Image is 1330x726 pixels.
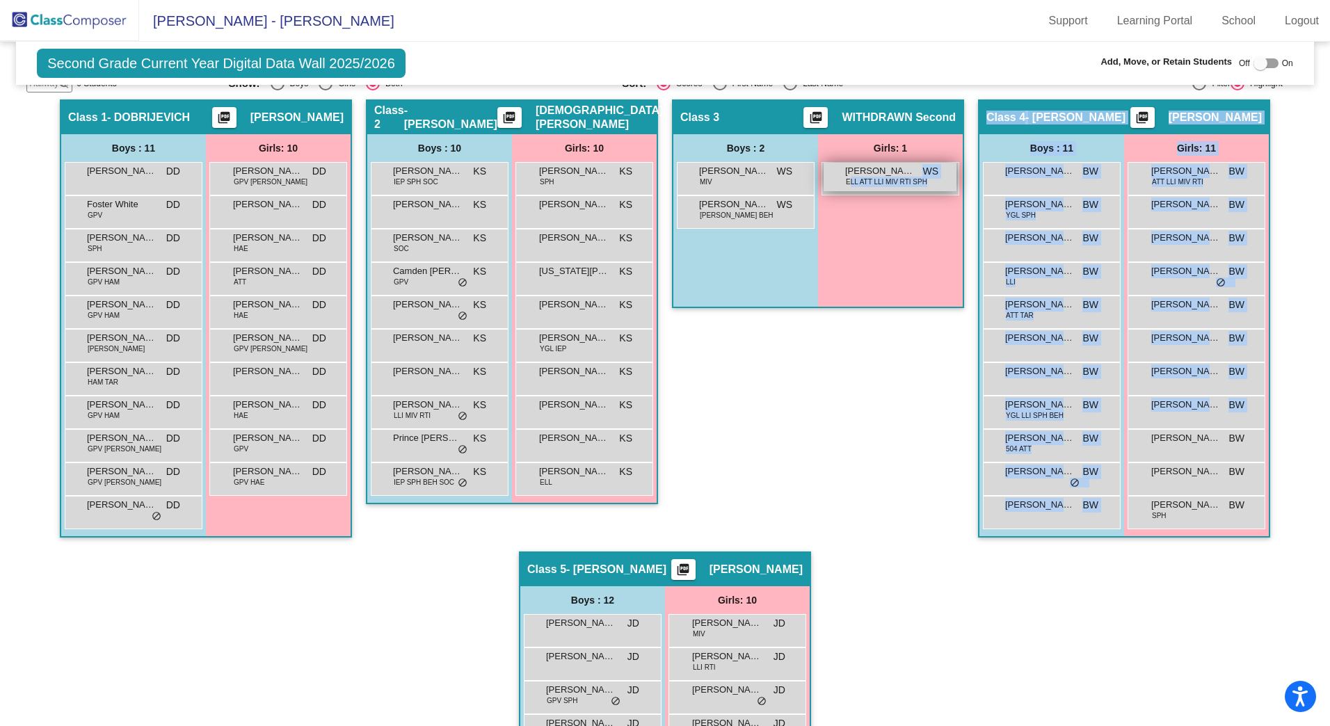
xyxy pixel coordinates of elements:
span: GPV [PERSON_NAME] [88,477,161,487]
span: BW [1082,465,1098,479]
span: BW [1228,331,1244,346]
div: Girls: 10 [512,134,657,162]
div: Girls: 11 [1124,134,1269,162]
span: KS [619,398,632,412]
div: Boys : 2 [673,134,818,162]
span: DD [166,197,180,212]
span: [PERSON_NAME] [87,331,157,345]
span: [PERSON_NAME] [1151,298,1221,312]
span: Class 5 [527,563,566,576]
mat-icon: picture_as_pdf [1134,111,1151,130]
div: Girls: 10 [206,134,351,162]
span: LLI RTI [693,662,716,672]
span: [PERSON_NAME] [1151,264,1221,278]
span: BW [1082,498,1098,513]
span: BW [1228,465,1244,479]
span: GPV [234,444,248,454]
span: [PERSON_NAME] [87,164,157,178]
span: GPV [88,210,102,220]
span: [PERSON_NAME] [393,164,463,178]
span: do_not_disturb_alt [152,511,161,522]
span: ATT LLI MIV RTI [1152,177,1203,187]
span: [PERSON_NAME] [233,231,303,245]
span: BW [1082,364,1098,379]
span: DD [166,231,180,245]
span: KS [473,398,486,412]
span: GPV [394,277,408,287]
span: [PERSON_NAME] - [PERSON_NAME] [139,10,394,32]
span: DD [312,431,326,446]
span: ATT TAR [1006,310,1034,321]
span: KS [619,264,632,279]
span: KS [619,164,632,179]
span: YGL LLI SPH BEH [1006,410,1064,421]
span: [PERSON_NAME] [1151,398,1221,412]
div: Boys : 12 [520,586,665,614]
span: WS [922,164,938,179]
span: [PERSON_NAME] [539,398,609,412]
mat-icon: picture_as_pdf [501,111,518,130]
span: BW [1228,398,1244,412]
span: do_not_disturb_alt [458,478,467,489]
span: [PERSON_NAME] [1005,431,1075,445]
span: WS [776,197,792,212]
span: GPV [PERSON_NAME] [234,344,307,354]
span: [PERSON_NAME] [710,563,803,576]
mat-icon: picture_as_pdf [808,111,824,130]
span: [PERSON_NAME] [1005,398,1075,412]
span: BW [1082,197,1098,212]
span: [PERSON_NAME] [87,498,157,512]
span: [PERSON_NAME] [233,465,303,478]
button: Print Students Details [1130,107,1155,128]
span: do_not_disturb_alt [611,696,620,707]
span: KS [619,298,632,312]
span: Class 2 [374,104,404,131]
span: DD [166,364,180,379]
span: Class 4 [986,111,1025,124]
span: KS [473,431,486,446]
span: MIV [700,177,712,187]
span: [PERSON_NAME] BEH [700,210,774,220]
span: [DEMOGRAPHIC_DATA][PERSON_NAME] [536,104,663,131]
span: DD [312,231,326,245]
span: SPH [1152,510,1167,521]
span: [PERSON_NAME] [87,364,157,378]
span: - DOBRIJEVICH [107,111,190,124]
span: BW [1228,364,1244,379]
span: [PERSON_NAME] [845,164,915,178]
span: GPV HAM [88,277,120,287]
span: [PERSON_NAME] [393,465,463,478]
span: DD [312,298,326,312]
span: On [1282,57,1293,70]
span: Class 1 [68,111,107,124]
span: BW [1228,431,1244,446]
span: BW [1228,231,1244,245]
span: DD [166,398,180,412]
span: DD [166,331,180,346]
span: [PERSON_NAME] [539,465,609,478]
span: [PERSON_NAME] [539,164,609,178]
span: BW [1228,498,1244,513]
span: [PERSON_NAME] [88,344,145,354]
span: DD [312,264,326,279]
span: GPV SPH [547,695,577,706]
span: [PERSON_NAME] [546,650,616,663]
span: ATT [234,277,246,287]
span: [PERSON_NAME] [393,231,463,245]
span: [PERSON_NAME] [233,164,303,178]
div: Girls: 1 [818,134,963,162]
span: [PERSON_NAME] [87,398,157,412]
span: LLI MIV RTI [394,410,431,421]
span: [PERSON_NAME] [233,431,303,445]
span: JD [774,683,785,697]
span: KS [473,164,486,179]
span: Prince [PERSON_NAME] [393,431,463,445]
mat-icon: picture_as_pdf [216,111,232,130]
span: [PERSON_NAME] [1151,331,1221,345]
span: do_not_disturb_alt [757,696,767,707]
span: [PERSON_NAME] [233,197,303,211]
span: GPV HAM [88,410,120,421]
span: DD [312,164,326,179]
span: [PERSON_NAME] [1151,431,1221,445]
span: DD [166,264,180,279]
